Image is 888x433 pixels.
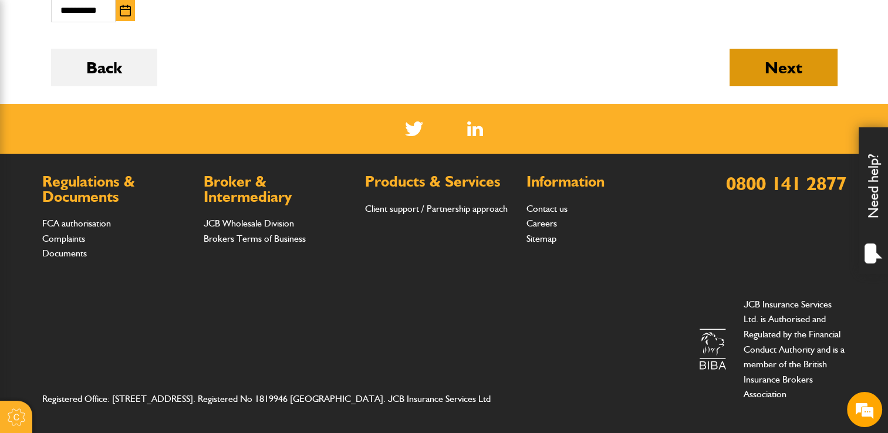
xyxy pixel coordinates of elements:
[42,218,111,229] a: FCA authorisation
[526,218,557,229] a: Careers
[467,121,483,136] a: LinkedIn
[859,127,888,274] div: Need help?
[526,233,556,244] a: Sitemap
[204,233,306,244] a: Brokers Terms of Business
[365,174,515,190] h2: Products & Services
[730,49,838,86] button: Next
[42,233,85,244] a: Complaints
[405,121,423,136] img: Twitter
[726,172,846,195] a: 0800 141 2877
[51,49,157,86] button: Back
[526,174,676,190] h2: Information
[42,391,516,407] address: Registered Office: [STREET_ADDRESS]. Registered No 1819946 [GEOGRAPHIC_DATA]. JCB Insurance Servi...
[42,174,192,204] h2: Regulations & Documents
[467,121,483,136] img: Linked In
[42,248,87,259] a: Documents
[204,218,294,229] a: JCB Wholesale Division
[744,297,846,402] p: JCB Insurance Services Ltd. is Authorised and Regulated by the Financial Conduct Authority and is...
[204,174,353,204] h2: Broker & Intermediary
[120,5,131,16] img: Choose date
[526,203,568,214] a: Contact us
[365,203,508,214] a: Client support / Partnership approach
